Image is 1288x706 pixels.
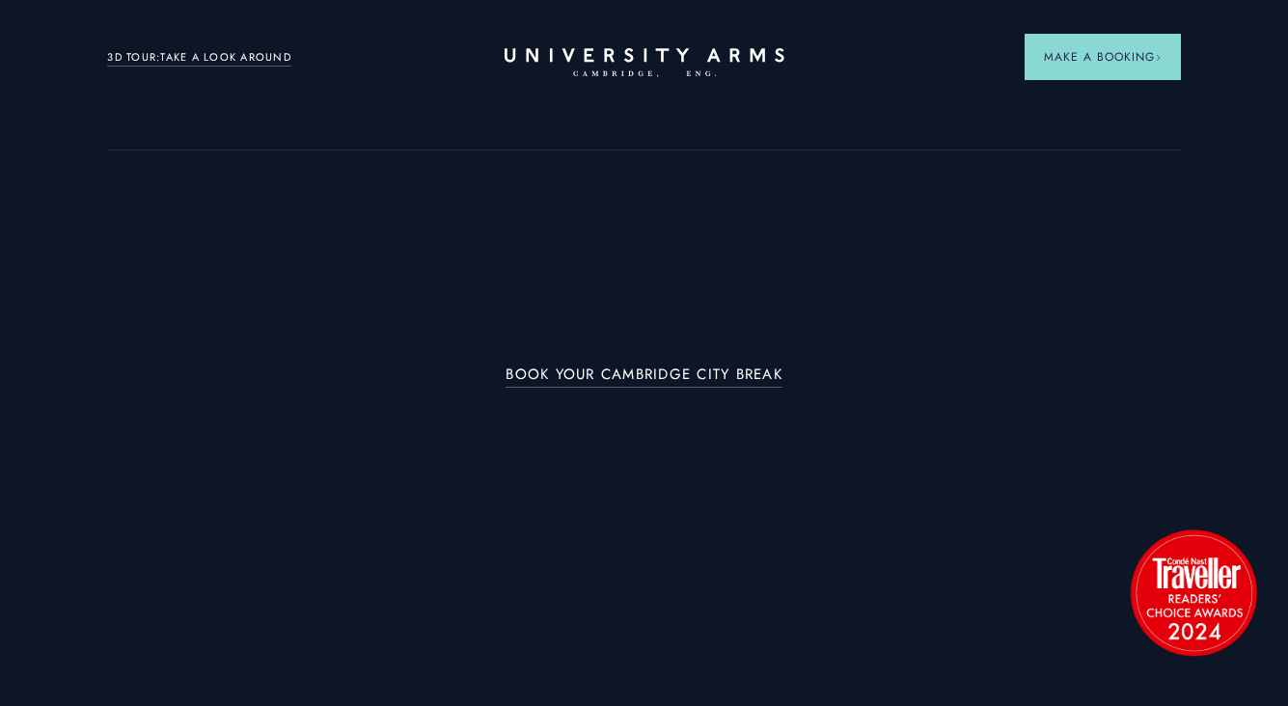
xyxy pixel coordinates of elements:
[1155,54,1162,61] img: Arrow icon
[506,367,782,389] a: BOOK YOUR CAMBRIDGE CITY BREAK
[107,49,291,67] a: 3D TOUR:TAKE A LOOK AROUND
[1044,48,1162,66] span: Make a Booking
[505,48,784,78] a: Home
[1025,34,1181,80] button: Make a BookingArrow icon
[1121,520,1266,665] img: image-2524eff8f0c5d55edbf694693304c4387916dea5-1501x1501-png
